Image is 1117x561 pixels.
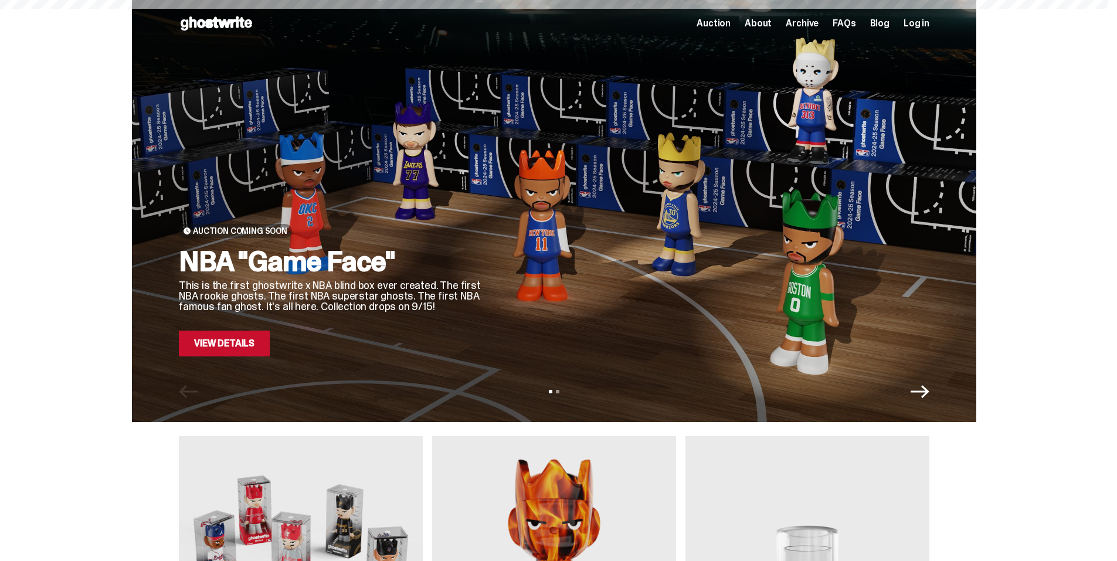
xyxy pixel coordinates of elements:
a: Blog [870,19,889,28]
span: Auction Coming Soon [193,226,287,236]
button: View slide 1 [549,390,552,393]
a: Log in [904,19,929,28]
h2: NBA "Game Face" [179,247,484,276]
a: Archive [786,19,819,28]
button: View slide 2 [556,390,559,393]
a: View Details [179,331,270,356]
button: Next [911,382,929,401]
a: FAQs [833,19,855,28]
a: About [745,19,772,28]
p: This is the first ghostwrite x NBA blind box ever created. The first NBA rookie ghosts. The first... [179,280,484,312]
a: Auction [697,19,731,28]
